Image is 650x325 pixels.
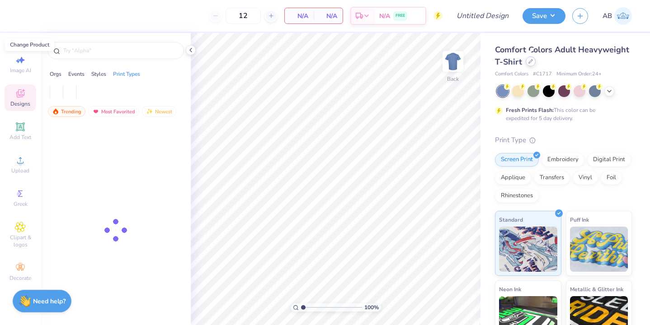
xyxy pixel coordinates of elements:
[9,134,31,141] span: Add Text
[534,171,570,185] div: Transfers
[379,11,390,21] span: N/A
[364,303,379,311] span: 100 %
[495,189,539,203] div: Rhinestones
[495,44,629,67] span: Comfort Colors Adult Heavyweight T-Shirt
[11,167,29,174] span: Upload
[50,70,61,78] div: Orgs
[603,7,632,25] a: AB
[226,8,261,24] input: – –
[570,215,589,224] span: Puff Ink
[603,11,612,21] span: AB
[449,7,516,25] input: Untitled Design
[587,153,631,167] div: Digital Print
[290,11,308,21] span: N/A
[499,227,557,272] img: Standard
[91,70,106,78] div: Styles
[396,13,405,19] span: FREE
[506,106,617,122] div: This color can be expedited for 5 day delivery.
[5,38,54,51] div: Change Product
[10,100,30,107] span: Designs
[523,8,565,24] button: Save
[542,153,584,167] div: Embroidery
[506,107,554,114] strong: Fresh Prints Flash:
[444,52,462,70] img: Back
[5,234,36,248] span: Clipart & logos
[499,215,523,224] span: Standard
[447,75,459,83] div: Back
[495,135,632,145] div: Print Type
[614,7,632,25] img: Amanda Barasa
[601,171,622,185] div: Foil
[88,106,139,117] div: Most Favorited
[113,70,140,78] div: Print Types
[533,70,552,78] span: # C1717
[573,171,598,185] div: Vinyl
[9,274,31,282] span: Decorate
[33,297,66,306] strong: Need help?
[319,11,337,21] span: N/A
[92,108,99,115] img: most_fav.gif
[62,46,178,55] input: Try "Alpha"
[48,106,85,117] div: Trending
[570,284,623,294] span: Metallic & Glitter Ink
[68,70,85,78] div: Events
[14,200,28,208] span: Greek
[556,70,602,78] span: Minimum Order: 24 +
[142,106,176,117] div: Newest
[52,108,59,115] img: trending.gif
[495,171,531,185] div: Applique
[495,153,539,167] div: Screen Print
[495,70,528,78] span: Comfort Colors
[499,284,521,294] span: Neon Ink
[146,108,153,115] img: Newest.gif
[570,227,628,272] img: Puff Ink
[10,67,31,74] span: Image AI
